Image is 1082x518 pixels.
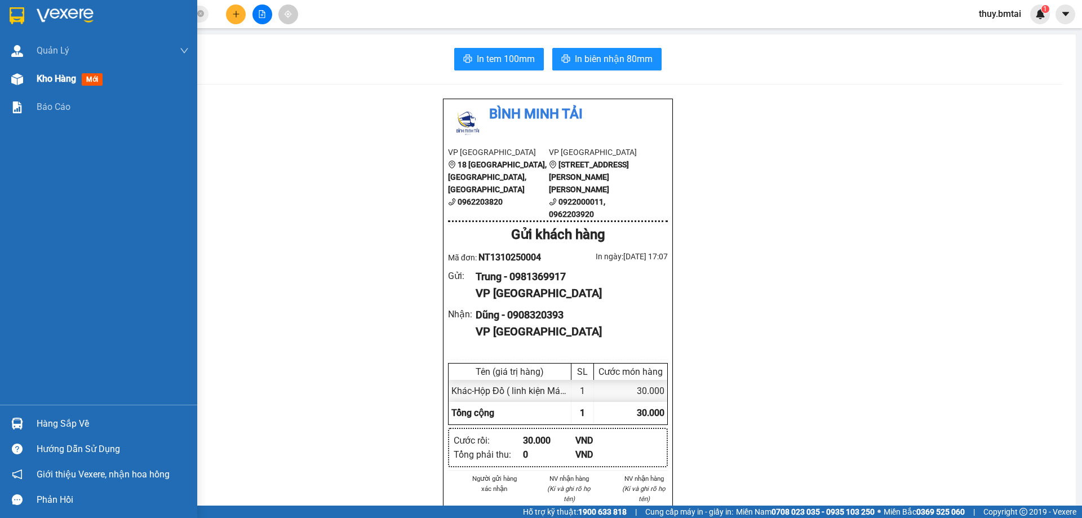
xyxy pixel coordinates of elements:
[549,198,557,206] span: phone
[549,146,650,158] li: VP [GEOGRAPHIC_DATA]
[877,510,881,514] span: ⚪️
[1043,5,1047,13] span: 1
[8,72,26,84] span: CR :
[478,252,541,263] span: NT1310250004
[132,23,211,37] div: Dũng
[132,37,211,52] div: 0908320393
[523,433,575,448] div: 30.000
[11,418,23,430] img: warehouse-icon
[575,433,628,448] div: VND
[12,469,23,480] span: notification
[37,73,76,84] span: Kho hàng
[258,10,266,18] span: file-add
[278,5,298,24] button: aim
[558,250,668,263] div: In ngày: [DATE] 17:07
[448,269,476,283] div: Gửi :
[884,506,965,518] span: Miền Bắc
[736,506,875,518] span: Miền Nam
[645,506,733,518] span: Cung cấp máy in - giấy in:
[574,366,591,377] div: SL
[620,473,668,484] li: NV nhận hàng
[11,73,23,85] img: warehouse-icon
[477,52,535,66] span: In tem 100mm
[180,46,189,55] span: down
[284,10,292,18] span: aim
[916,507,965,516] strong: 0369 525 060
[252,5,272,24] button: file-add
[12,494,23,505] span: message
[10,35,124,48] div: Trung
[451,386,604,396] span: Khác - Hộp Đồ ( linh kiện Máy Tính ) (0)
[575,52,653,66] span: In biên nhận 80mm
[11,101,23,113] img: solution-icon
[82,73,103,86] span: mới
[12,444,23,454] span: question-circle
[10,10,27,21] span: Gửi:
[1035,9,1045,19] img: icon-new-feature
[580,408,585,418] span: 1
[448,224,668,246] div: Gửi khách hàng
[1041,5,1049,13] sup: 1
[549,160,629,194] b: [STREET_ADDRESS][PERSON_NAME][PERSON_NAME]
[549,197,605,219] b: 0922000011, 0962203920
[10,7,24,24] img: logo-vxr
[197,10,204,17] span: close-circle
[771,507,875,516] strong: 0708 023 035 - 0935 103 250
[471,473,518,494] li: Người gửi hàng xác nhận
[973,506,975,518] span: |
[448,160,547,194] b: 18 [GEOGRAPHIC_DATA], [GEOGRAPHIC_DATA], [GEOGRAPHIC_DATA]
[197,9,204,20] span: close-circle
[458,197,503,206] b: 0962203820
[232,10,240,18] span: plus
[8,71,126,85] div: 30.000
[11,45,23,57] img: warehouse-icon
[451,366,568,377] div: Tên (giá trị hàng)
[448,161,456,169] span: environment
[132,10,211,23] div: Quận 1
[454,433,523,448] div: Cước rồi :
[37,441,189,458] div: Hướng dẫn sử dụng
[476,307,659,323] div: Dũng - 0908320393
[637,408,664,418] span: 30.000
[37,467,170,481] span: Giới thiệu Vexere, nhận hoa hồng
[635,506,637,518] span: |
[476,269,659,285] div: Trung - 0981369917
[448,104,668,125] li: Bình Minh Tải
[448,198,456,206] span: phone
[594,380,667,402] div: 30.000
[970,7,1030,21] span: thuy.bmtai
[546,473,593,484] li: NV nhận hàng
[463,54,472,65] span: printer
[226,5,246,24] button: plus
[571,380,594,402] div: 1
[523,506,627,518] span: Hỗ trợ kỹ thuật:
[575,448,628,462] div: VND
[552,48,662,70] button: printerIn biên nhận 80mm
[1056,5,1075,24] button: caret-down
[132,11,159,23] span: Nhận:
[476,323,659,340] div: VP [GEOGRAPHIC_DATA]
[1019,508,1027,516] span: copyright
[454,448,523,462] div: Tổng phải thu :
[448,146,549,158] li: VP [GEOGRAPHIC_DATA]
[451,408,494,418] span: Tổng cộng
[578,507,627,516] strong: 1900 633 818
[549,161,557,169] span: environment
[448,307,476,321] div: Nhận :
[454,48,544,70] button: printerIn tem 100mm
[448,250,558,264] div: Mã đơn:
[622,485,666,503] i: (Kí và ghi rõ họ tên)
[37,415,189,432] div: Hàng sắp về
[10,48,124,64] div: 0981369917
[448,104,487,143] img: logo.jpg
[37,43,69,57] span: Quản Lý
[10,10,124,35] div: [GEOGRAPHIC_DATA]
[597,366,664,377] div: Cước món hàng
[37,100,70,114] span: Báo cáo
[1061,9,1071,19] span: caret-down
[476,285,659,302] div: VP [GEOGRAPHIC_DATA]
[547,485,591,503] i: (Kí và ghi rõ họ tên)
[523,448,575,462] div: 0
[561,54,570,65] span: printer
[37,492,189,508] div: Phản hồi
